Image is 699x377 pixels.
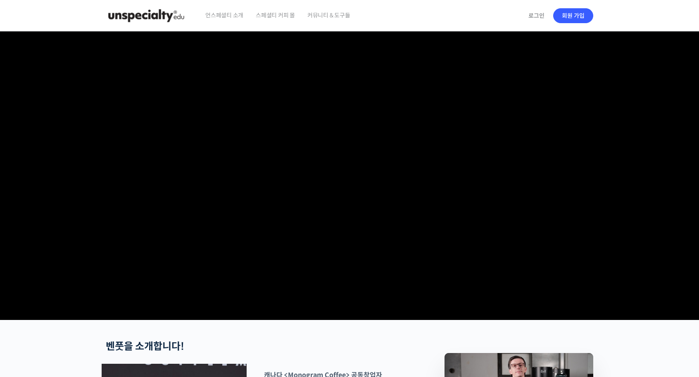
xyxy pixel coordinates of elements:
a: 로그인 [523,6,549,25]
a: 회원 가입 [553,8,593,23]
h2: 벤풋을 소개합니다! [106,341,401,353]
